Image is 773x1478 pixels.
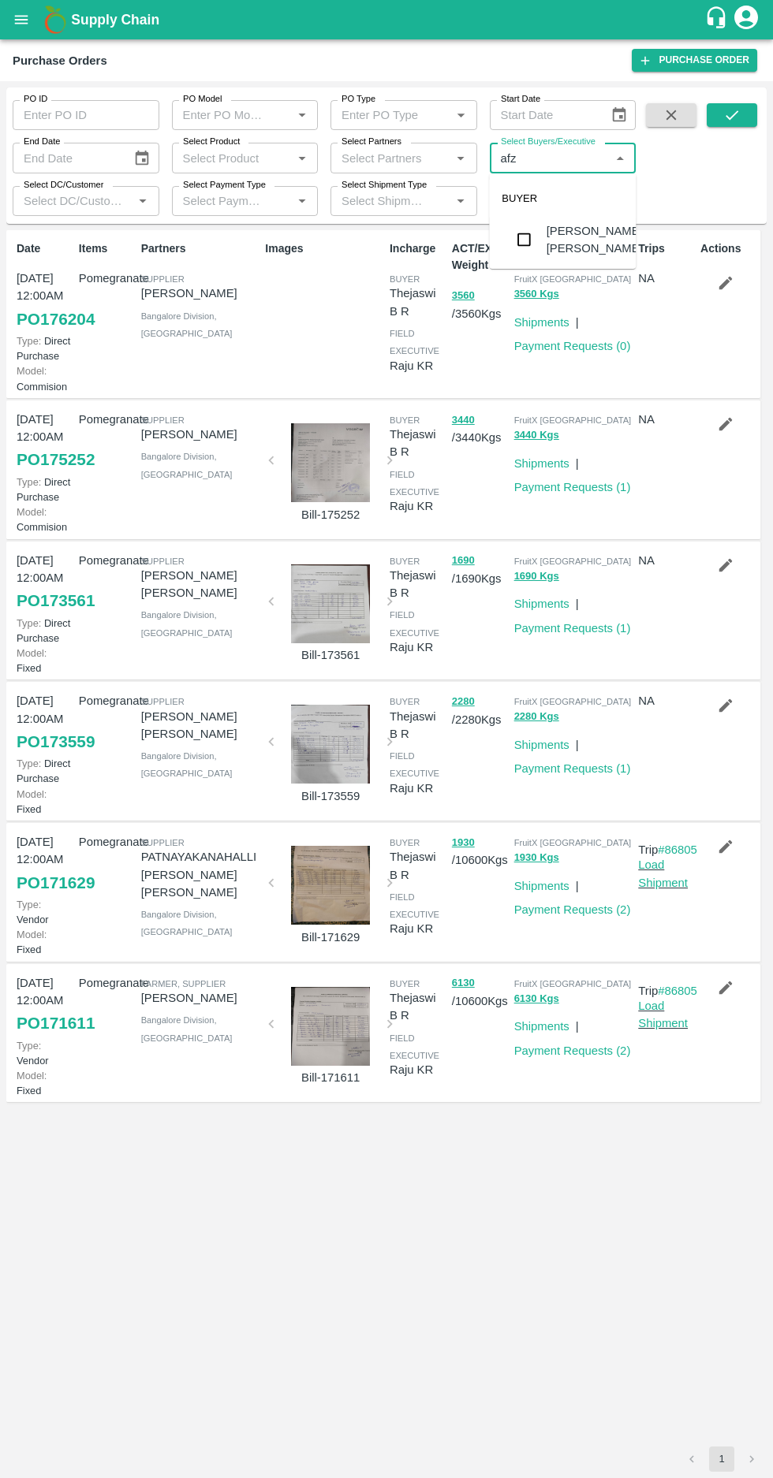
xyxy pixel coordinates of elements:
[17,506,47,518] span: Model:
[17,445,95,474] a: PO175252
[569,1011,579,1035] div: |
[141,557,185,566] span: Supplier
[17,1040,41,1052] span: Type:
[390,892,439,919] span: field executive
[452,974,475,992] button: 6130
[342,136,401,148] label: Select Partners
[17,897,73,927] p: Vendor
[390,780,446,797] p: Raju KR
[677,1446,767,1472] nav: pagination navigation
[17,305,95,333] a: PO176204
[390,838,420,847] span: buyer
[569,307,579,331] div: |
[17,552,73,587] p: [DATE] 12:00AM
[514,838,632,847] span: FruitX [GEOGRAPHIC_DATA]
[79,692,135,709] p: Pomegranate
[17,758,41,769] span: Type:
[17,927,73,957] p: Fixed
[17,929,47,940] span: Model:
[183,136,240,148] label: Select Product
[638,858,688,888] a: Load Shipment
[278,646,383,664] p: Bill-173561
[390,920,446,937] p: Raju KR
[638,270,694,287] p: NA
[17,646,73,676] p: Fixed
[17,476,41,488] span: Type:
[638,411,694,428] p: NA
[141,285,260,302] p: [PERSON_NAME]
[390,610,439,637] span: field executive
[335,147,446,168] input: Select Partners
[452,834,475,852] button: 1930
[514,316,569,329] a: Shipments
[452,411,475,430] button: 3440
[709,1446,734,1472] button: page 1
[17,617,41,629] span: Type:
[17,647,47,659] span: Model:
[17,504,73,534] p: Commision
[71,12,159,28] b: Supply Chain
[514,557,632,566] span: FruitX [GEOGRAPHIC_DATA]
[141,274,185,284] span: Supplier
[79,974,135,992] p: Pomegranate
[13,50,107,71] div: Purchase Orders
[514,762,631,775] a: Payment Requests (1)
[335,105,426,125] input: Enter PO Type
[177,191,267,211] input: Select Payment Type
[514,598,569,610] a: Shipments
[514,849,559,867] button: 1930 Kgs
[141,240,260,257] p: Partners
[638,240,694,257] p: Trips
[292,105,312,125] button: Open
[390,285,446,320] p: Thejaswi B R
[17,270,73,305] p: [DATE] 12:00AM
[79,833,135,851] p: Pomegranate
[141,426,260,443] p: [PERSON_NAME]
[569,871,579,895] div: |
[17,240,73,257] p: Date
[79,270,135,287] p: Pomegranate
[390,1033,439,1060] span: field executive
[514,880,569,892] a: Shipments
[514,697,632,706] span: FruitX [GEOGRAPHIC_DATA]
[17,616,73,646] p: Direct Purchase
[658,843,697,856] a: #86805
[17,787,73,817] p: Fixed
[514,415,632,425] span: FruitX [GEOGRAPHIC_DATA]
[514,426,559,445] button: 3440 Kgs
[24,179,103,192] label: Select DC/Customer
[79,240,135,257] p: Items
[278,1069,383,1086] p: Bill-171611
[489,180,636,218] div: BUYER
[514,457,569,470] a: Shipments
[141,979,226,988] span: Farmer, Supplier
[604,100,634,130] button: Choose date
[17,1009,95,1037] a: PO171611
[610,148,630,169] button: Close
[390,415,420,425] span: buyer
[17,756,73,786] p: Direct Purchase
[390,240,446,257] p: Incharge
[141,452,233,478] span: Bangalore Division , [GEOGRAPHIC_DATA]
[514,622,631,635] a: Payment Requests (1)
[490,100,598,130] input: Start Date
[133,191,153,211] button: Open
[390,1061,446,1078] p: Raju KR
[390,751,439,778] span: field executive
[141,697,185,706] span: Supplier
[183,179,266,192] label: Select Payment Type
[141,1015,233,1042] span: Bangalore Division , [GEOGRAPHIC_DATA]
[452,411,508,447] p: / 3440 Kgs
[177,105,267,125] input: Enter PO Model
[658,985,697,997] a: #86805
[141,989,260,1007] p: [PERSON_NAME]
[141,415,185,425] span: Supplier
[390,567,446,602] p: Thejaswi B R
[17,1038,73,1068] p: Vendor
[390,274,420,284] span: buyer
[452,552,475,570] button: 1690
[17,899,41,910] span: Type:
[17,788,47,800] span: Model:
[183,93,222,106] label: PO Model
[17,833,73,869] p: [DATE] 12:00AM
